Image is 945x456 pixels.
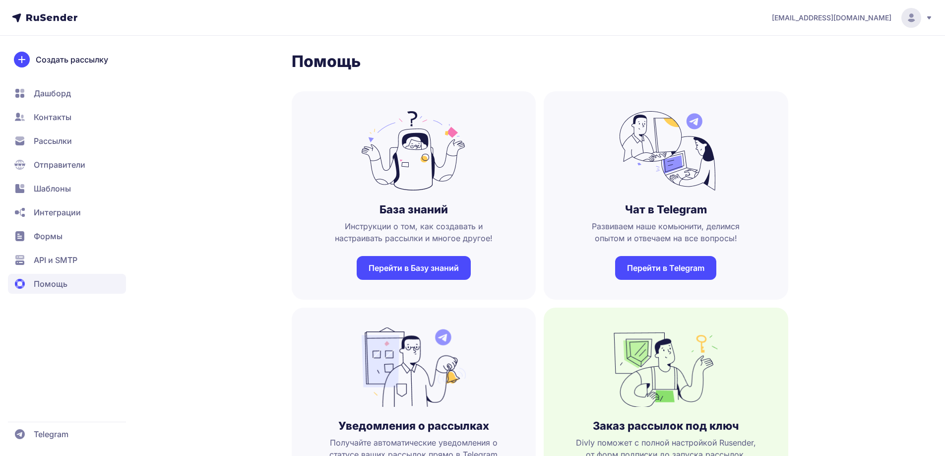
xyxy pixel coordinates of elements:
a: Перейти в Базу знаний [357,256,471,280]
span: Развиваем наше комьюнити, делимся опытом и отвечаем на все вопросы! [560,220,772,244]
a: Перейти в Telegram [615,256,716,280]
span: Контакты [34,111,71,123]
img: no_photo [362,327,466,407]
h1: Помощь [292,52,788,71]
span: Дашборд [34,87,71,99]
span: Формы [34,230,63,242]
span: Шаблоны [34,183,71,195]
h3: Заказ рассылок под ключ [593,419,739,433]
span: Инструкции о том, как создавать и настраивать рассылки и многое другое! [308,220,520,244]
a: Telegram [8,424,126,444]
span: Помощь [34,278,67,290]
span: Создать рассылку [36,54,108,65]
span: [EMAIL_ADDRESS][DOMAIN_NAME] [772,13,891,23]
span: API и SMTP [34,254,77,266]
span: Отправители [34,159,85,171]
h3: Уведомления о рассылках [338,419,489,433]
img: no_photo [362,111,466,191]
h3: Чат в Telegram [625,202,707,216]
img: no_photo [614,327,718,407]
h3: База знаний [379,202,448,216]
span: Telegram [34,428,68,440]
span: Интеграции [34,206,81,218]
span: Рассылки [34,135,72,147]
img: no_photo [614,111,718,191]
